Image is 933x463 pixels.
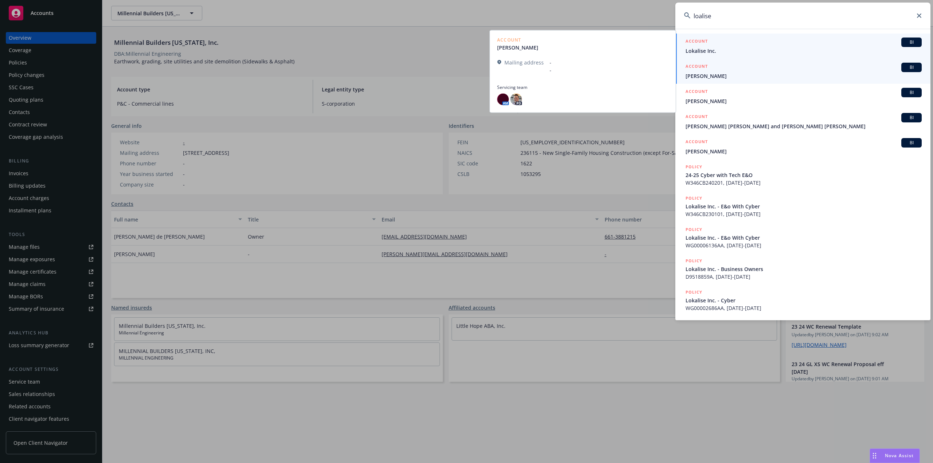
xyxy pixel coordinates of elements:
a: ACCOUNTBI[PERSON_NAME] [PERSON_NAME] and [PERSON_NAME] [PERSON_NAME] [675,109,930,134]
h5: ACCOUNT [686,88,708,97]
span: Lokalise Inc. - Business Owners [686,265,922,273]
h5: ACCOUNT [686,63,708,71]
button: Nova Assist [870,448,920,463]
span: BI [904,114,919,121]
span: 24-25 Cyber with Tech E&O [686,171,922,179]
span: Lokalise Inc. [686,47,922,55]
a: ACCOUNTBI[PERSON_NAME] [675,59,930,84]
span: D9518859A, [DATE]-[DATE] [686,273,922,280]
span: WG00006136AA, [DATE]-[DATE] [686,242,922,249]
h5: POLICY [686,163,702,170]
h5: ACCOUNT [686,138,708,147]
a: POLICYLokalise Inc. - E&o With CyberWG00006136AA, [DATE]-[DATE] [675,222,930,253]
a: ACCOUNTBI[PERSON_NAME] [675,134,930,159]
span: BI [904,64,919,71]
span: BI [904,89,919,96]
h5: POLICY [686,226,702,233]
span: [PERSON_NAME] [686,72,922,80]
span: [PERSON_NAME] [686,148,922,155]
a: POLICYLokalise Inc. - Business OwnersD9518859A, [DATE]-[DATE] [675,253,930,285]
a: POLICYLokalise Inc. - CyberWG00002686AA, [DATE]-[DATE] [675,285,930,316]
span: W346CB230101, [DATE]-[DATE] [686,210,922,218]
span: Nova Assist [885,452,914,459]
span: [PERSON_NAME] [686,97,922,105]
h5: POLICY [686,289,702,296]
div: Drag to move [870,449,879,463]
h5: ACCOUNT [686,38,708,46]
a: ACCOUNTBI[PERSON_NAME] [675,84,930,109]
span: Lokalise Inc. - Cyber [686,297,922,304]
span: Lokalise Inc. - E&o With Cyber [686,234,922,242]
a: POLICYLokalise Inc. - E&o With CyberW346CB230101, [DATE]-[DATE] [675,191,930,222]
span: BI [904,140,919,146]
span: W346CB240201, [DATE]-[DATE] [686,179,922,187]
h5: POLICY [686,257,702,264]
span: BI [904,39,919,46]
span: Lokalise Inc. - E&o With Cyber [686,203,922,210]
h5: ACCOUNT [686,113,708,122]
a: POLICY24-25 Cyber with Tech E&OW346CB240201, [DATE]-[DATE] [675,159,930,191]
h5: POLICY [686,195,702,202]
span: WG00002686AA, [DATE]-[DATE] [686,304,922,312]
a: ACCOUNTBILokalise Inc. [675,34,930,59]
input: Search... [675,3,930,29]
span: [PERSON_NAME] [PERSON_NAME] and [PERSON_NAME] [PERSON_NAME] [686,122,922,130]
